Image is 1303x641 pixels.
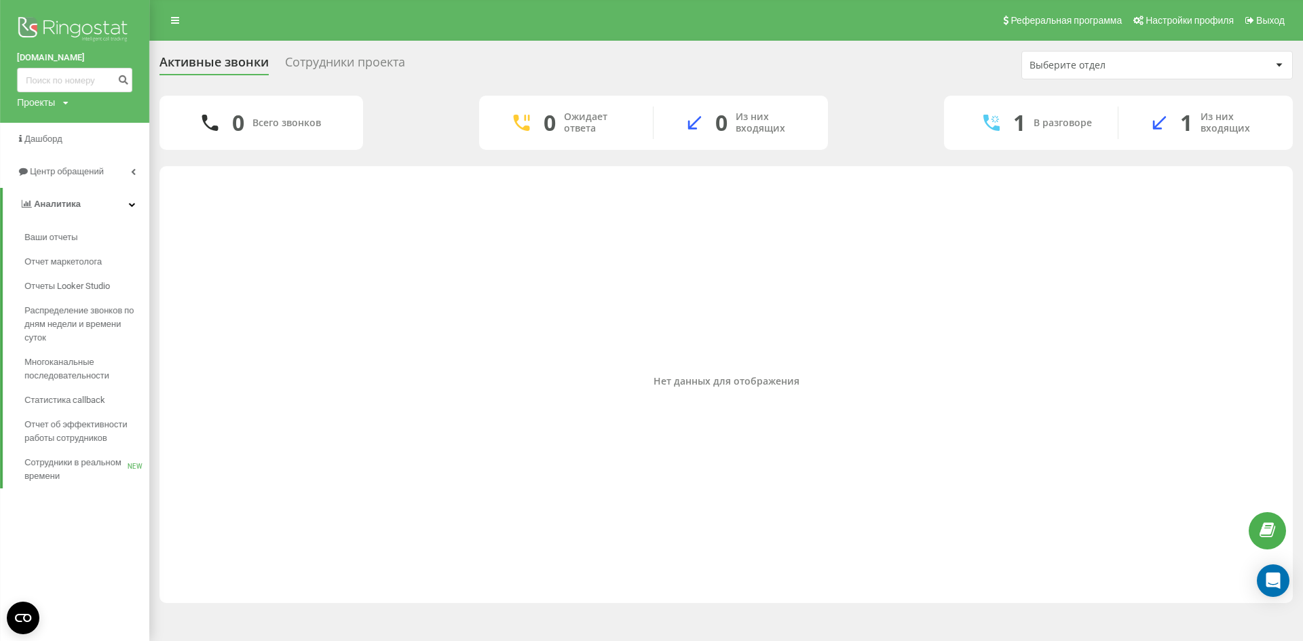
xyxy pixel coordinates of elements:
span: Отчеты Looker Studio [24,279,110,293]
input: Поиск по номеру [17,68,132,92]
div: Проекты [17,96,55,109]
div: 0 [715,110,728,136]
span: Реферальная программа [1011,15,1122,26]
a: [DOMAIN_NAME] [17,51,132,64]
div: Сотрудники проекта [285,55,405,76]
div: Выберите отдел [1030,60,1192,71]
div: Ожидает ответа [564,111,632,134]
div: Нет данных для отображения [170,376,1282,387]
a: Распределение звонков по дням недели и времени суток [24,298,149,350]
span: Отчет маркетолога [24,255,102,269]
a: Аналитика [3,188,149,220]
span: Статистика callback [24,393,105,407]
a: Отчет об эффективности работы сотрудников [24,412,149,450]
span: Распределение звонков по дням недели и времени суток [24,304,143,345]
span: Ваши отчеты [24,231,77,244]
span: Многоканальные последовательности [24,355,143,383]
a: Ваши отчеты [24,225,149,250]
a: Отчет маркетолога [24,250,149,274]
div: Из них входящих [736,111,808,134]
span: Аналитика [34,199,81,209]
div: Активные звонки [159,55,269,76]
div: Из них входящих [1201,111,1272,134]
div: 0 [232,110,244,136]
img: Ringostat logo [17,14,132,47]
div: В разговоре [1034,117,1092,129]
div: 0 [544,110,556,136]
span: Настройки профиля [1146,15,1234,26]
span: Центр обращений [30,166,104,176]
span: Дашборд [24,134,62,144]
span: Сотрудники в реальном времени [24,456,128,483]
a: Отчеты Looker Studio [24,274,149,298]
a: Сотрудники в реальном времениNEW [24,450,149,488]
button: Open CMP widget [7,602,39,634]
div: 1 [1180,110,1192,136]
div: 1 [1013,110,1025,136]
a: Многоканальные последовательности [24,350,149,388]
span: Выход [1256,15,1285,26]
div: Open Intercom Messenger [1257,564,1289,597]
span: Отчет об эффективности работы сотрудников [24,418,143,445]
a: Статистика callback [24,388,149,412]
div: Всего звонков [252,117,321,129]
